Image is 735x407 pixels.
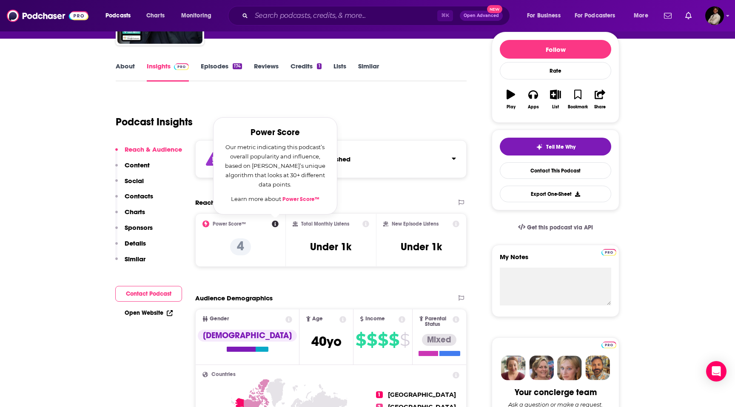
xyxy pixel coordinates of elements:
a: InsightsPodchaser Pro [147,62,189,82]
div: Mixed [422,334,456,346]
span: Income [365,316,385,322]
img: tell me why sparkle [536,144,543,150]
p: Our metric indicating this podcast’s overall popularity and influence, based on [PERSON_NAME]’s u... [224,142,327,189]
button: Similar [115,255,145,271]
img: Podchaser Pro [601,342,616,348]
a: Charts [141,9,170,23]
span: Open Advanced [464,14,499,18]
span: For Business [527,10,561,22]
h2: New Episode Listens [392,221,439,227]
section: Click to expand status details [195,140,467,178]
a: Pro website [601,248,616,256]
div: 1 [317,63,321,69]
div: Apps [528,105,539,110]
div: List [552,105,559,110]
span: Get this podcast via API [527,224,593,231]
h2: Total Monthly Listens [301,221,349,227]
span: More [634,10,648,22]
button: Sponsors [115,223,153,239]
button: tell me why sparkleTell Me Why [500,138,611,155]
h3: Under 1k [401,240,442,253]
p: Details [125,239,146,247]
h2: Reach [195,198,215,206]
label: My Notes [500,253,611,268]
button: Contact Podcast [115,286,182,302]
a: Power Score™ [282,196,319,203]
h1: Podcast Insights [116,116,193,128]
button: Share [589,84,611,115]
a: Episodes174 [201,62,242,82]
div: Search podcasts, credits, & more... [236,6,518,25]
button: Show profile menu [705,6,724,25]
a: Lists [333,62,346,82]
button: Open AdvancedNew [460,11,503,21]
a: Show notifications dropdown [661,8,675,23]
img: Sydney Profile [501,356,526,380]
p: Contacts [125,192,153,200]
p: Learn more about [224,194,327,204]
img: Podchaser - Follow, Share and Rate Podcasts [7,8,88,24]
button: Apps [522,84,544,115]
div: 174 [233,63,242,69]
button: List [544,84,567,115]
span: $ [367,333,377,347]
button: open menu [100,9,142,23]
img: Podchaser Pro [601,249,616,256]
button: Content [115,161,150,177]
p: Reach & Audience [125,145,182,153]
div: Play [507,105,516,110]
span: $ [356,333,366,347]
span: Tell Me Why [546,144,575,150]
div: Your concierge team [515,387,597,398]
span: Age [312,316,323,322]
button: Reach & Audience [115,145,182,161]
a: Reviews [254,62,279,82]
img: Podchaser Pro [174,63,189,70]
a: Similar [358,62,379,82]
div: [DEMOGRAPHIC_DATA] [198,330,297,342]
span: Monitoring [181,10,211,22]
img: User Profile [705,6,724,25]
span: Countries [211,372,236,377]
p: Similar [125,255,145,263]
span: Logged in as Jeremiah_lineberger11 [705,6,724,25]
p: Social [125,177,144,185]
p: Charts [125,208,145,216]
h3: Under 1k [310,240,351,253]
span: [GEOGRAPHIC_DATA] [388,391,456,399]
a: About [116,62,135,82]
img: Barbara Profile [529,356,554,380]
a: Show notifications dropdown [682,8,695,23]
span: For Podcasters [575,10,615,22]
a: Contact This Podcast [500,162,611,179]
button: open menu [569,9,628,23]
span: $ [400,333,410,347]
p: Sponsors [125,223,153,232]
button: Details [115,239,146,255]
span: New [487,5,502,13]
h2: Power Score [224,128,327,137]
span: ⌘ K [437,10,453,21]
button: Follow [500,40,611,59]
button: Charts [115,208,145,223]
button: open menu [521,9,571,23]
span: Charts [146,10,165,22]
img: Jules Profile [557,356,582,380]
div: Rate [500,62,611,79]
button: Contacts [115,192,153,208]
p: 4 [230,238,251,255]
button: open menu [175,9,222,23]
h2: Power Score™ [213,221,246,227]
span: 1 [376,391,383,398]
p: Content [125,161,150,169]
button: Play [500,84,522,115]
span: Gender [210,316,229,322]
button: Social [115,177,144,192]
a: Get this podcast via API [511,217,600,238]
span: $ [378,333,388,347]
img: Jon Profile [585,356,610,380]
input: Search podcasts, credits, & more... [251,9,437,23]
span: $ [389,333,399,347]
span: Parental Status [425,316,451,327]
